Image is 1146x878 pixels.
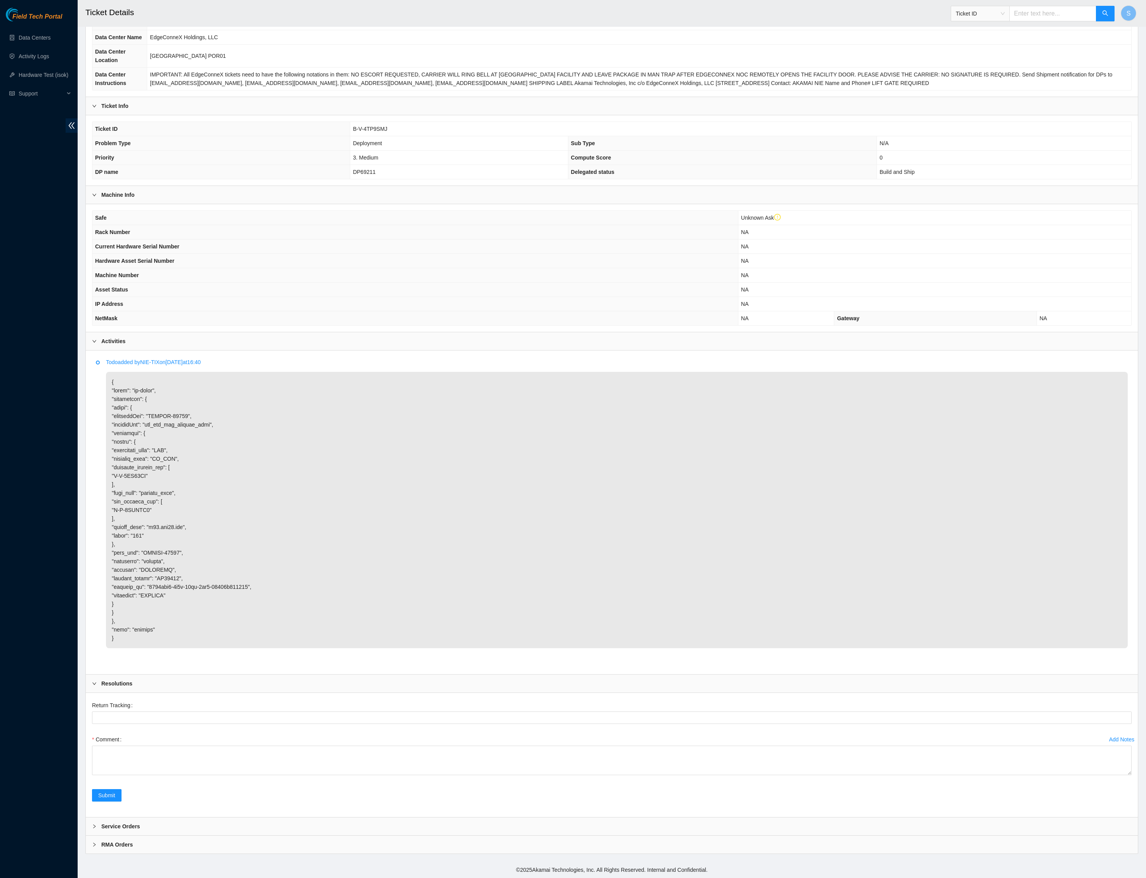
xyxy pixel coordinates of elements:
span: NA [741,315,748,321]
span: Compute Score [571,154,611,161]
span: 3. Medium [353,154,378,161]
span: Submit [98,791,115,800]
span: DP69211 [353,169,375,175]
span: Machine Number [95,272,139,278]
button: Submit [92,789,122,802]
div: Ticket Info [86,97,1138,115]
a: Activity Logs [19,53,49,59]
span: NA [741,301,748,307]
button: S [1121,5,1136,21]
span: Ticket ID [95,126,118,132]
span: search [1102,10,1108,17]
button: search [1096,6,1115,21]
label: Return Tracking [92,699,136,711]
span: NA [741,258,748,264]
span: right [92,824,97,829]
span: Delegated status [571,169,615,175]
span: Safe [95,215,107,221]
span: Priority [95,154,114,161]
b: Service Orders [101,822,140,831]
span: NA [741,286,748,293]
span: right [92,339,97,344]
div: Service Orders [86,817,1138,835]
p: Todo added by NIE-TIX on [DATE] at 16:40 [106,358,1128,366]
span: Unknown Ask [741,215,781,221]
div: RMA Orders [86,836,1138,854]
label: Comment [92,733,125,746]
span: Rack Number [95,229,130,235]
b: Machine Info [101,191,135,199]
span: right [92,681,97,686]
div: Activities [86,332,1138,350]
b: Activities [101,337,125,345]
span: B-V-4TP9SMJ [353,126,387,132]
span: right [92,104,97,108]
footer: © 2025 Akamai Technologies, Inc. All Rights Reserved. Internal and Confidential. [78,862,1146,878]
span: DP name [95,169,118,175]
img: Akamai Technologies [6,8,39,21]
div: Machine Info [86,186,1138,204]
a: Data Centers [19,35,50,41]
span: NA [741,229,748,235]
div: Resolutions [86,675,1138,692]
span: EdgeConneX Holdings, LLC [150,34,218,40]
span: N/A [880,140,889,146]
span: Support [19,86,64,101]
input: Enter text here... [1009,6,1096,21]
span: [GEOGRAPHIC_DATA] POR01 [150,53,226,59]
span: Asset Status [95,286,128,293]
span: S [1127,9,1131,18]
span: exclamation-circle [774,214,781,221]
b: Resolutions [101,679,132,688]
textarea: Comment [92,746,1132,775]
span: right [92,193,97,197]
span: NetMask [95,315,118,321]
span: IP Address [95,301,123,307]
span: read [9,91,15,96]
span: right [92,842,97,847]
div: Add Notes [1109,737,1134,742]
span: Problem Type [95,140,131,146]
span: IMPORTANT: All EdgeConneX tickets need to have the following notations in them: NO ESCORT REQUEST... [150,71,1112,86]
p: { "lorem": "ip-dolor", "sitametcon": { "adipi": { "elitseddOei": "TEMPOR-89759", "incididUnt": "u... [106,372,1128,648]
span: Current Hardware Serial Number [95,243,179,250]
b: Ticket Info [101,102,128,110]
span: Deployment [353,140,382,146]
a: Hardware Test (isok) [19,72,68,78]
span: Hardware Asset Serial Number [95,258,174,264]
span: Field Tech Portal [12,13,62,21]
span: NA [741,272,748,278]
span: 0 [880,154,883,161]
span: Data Center Location [95,49,126,63]
span: Data Center Name [95,34,142,40]
span: double-left [66,118,78,133]
span: Data Center Instructions [95,71,126,86]
a: Akamai TechnologiesField Tech Portal [6,14,62,24]
span: Build and Ship [880,169,915,175]
button: Add Notes [1109,733,1135,746]
span: NA [1040,315,1047,321]
span: Sub Type [571,140,595,146]
input: Return Tracking [92,711,1132,724]
span: NA [741,243,748,250]
span: Ticket ID [956,8,1005,19]
span: Gateway [837,315,859,321]
b: RMA Orders [101,840,133,849]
